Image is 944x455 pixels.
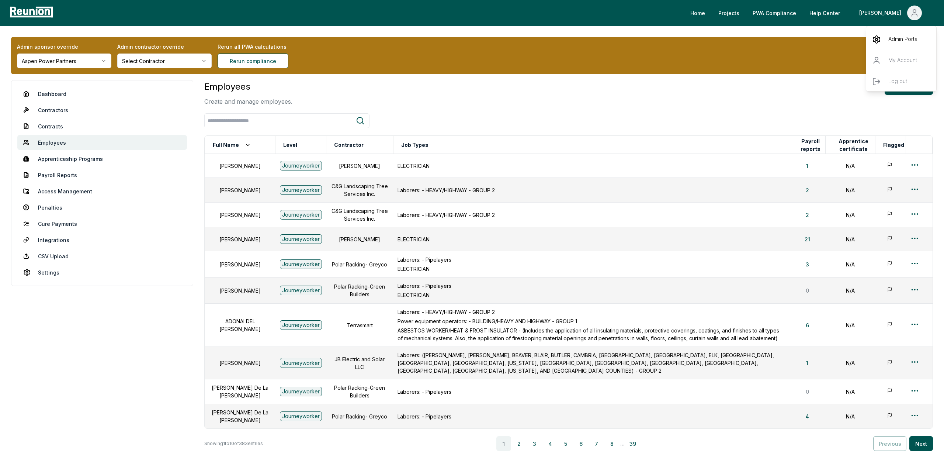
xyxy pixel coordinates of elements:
td: Polar Racking- Greyco [326,251,393,278]
button: Level [282,138,299,152]
a: Apprenticeship Programs [17,151,187,166]
button: Contractor [333,138,365,152]
td: Polar Racking- Greyco [326,404,393,429]
button: Flagged [882,138,906,152]
a: Payroll Reports [17,168,187,182]
td: [PERSON_NAME] [205,278,275,304]
a: Admin Portal [866,29,937,50]
p: ELECTRICIAN [398,235,785,243]
td: N/A [825,278,875,304]
nav: Main [684,6,937,20]
p: ASBESTOS WORKER/HEAT & FROST INSULATOR - (Includes the application of all insulating materials, p... [398,327,785,342]
button: 2 [512,436,527,451]
div: Journeyworker [280,411,322,421]
button: 6 [574,436,589,451]
button: 1 [800,158,814,173]
button: 4 [543,436,558,451]
a: Contracts [17,119,187,134]
button: 7 [589,436,604,451]
a: Penalties [17,200,187,215]
a: Employees [17,135,187,150]
button: 8 [605,436,619,451]
td: N/A [825,379,875,404]
span: ... [620,439,625,448]
td: N/A [825,404,875,429]
p: Showing 1 to 10 of 383 entries [204,440,263,447]
p: Laborers: - HEAVY/HIGHWAY - GROUP 2 [398,308,785,316]
p: Laborers: - Pipelayers [398,256,785,263]
td: N/A [825,203,875,227]
td: N/A [825,154,875,178]
p: Laborers: ([PERSON_NAME], [PERSON_NAME], BEAVER, BLAIR, BUTLER, CAMBRIA, [GEOGRAPHIC_DATA], [GEOG... [398,351,785,375]
td: [PERSON_NAME] De La [PERSON_NAME] [205,404,275,429]
td: [PERSON_NAME] [205,227,275,251]
a: PWA Compliance [747,6,802,20]
label: Admin contractor override [117,43,212,51]
div: Journeyworker [280,286,322,295]
button: Full Name [211,138,252,152]
button: Rerun compliance [218,54,288,68]
td: Polar Racking-Green Builders [326,278,393,304]
button: 1 [800,356,814,370]
button: [PERSON_NAME] [853,6,928,20]
div: Journeyworker [280,234,322,244]
td: Polar Racking-Green Builders [326,379,393,404]
a: Dashboard [17,86,187,101]
div: Journeyworker [280,358,322,368]
p: My Account [888,56,917,65]
a: Access Management [17,184,187,199]
div: Journeyworker [280,320,322,330]
td: N/A [825,251,875,278]
td: N/A [825,227,875,251]
button: 21 [799,232,816,247]
label: Admin sponsor override [17,43,111,51]
button: Job Types [400,138,430,152]
div: [PERSON_NAME] [866,29,937,95]
td: [PERSON_NAME] [205,178,275,203]
button: 3 [527,436,542,451]
a: Contractors [17,103,187,117]
p: ELECTRICIAN [398,291,785,299]
p: Create and manage employees. [204,97,292,106]
td: [PERSON_NAME] [205,154,275,178]
p: Admin Portal [888,35,919,44]
h3: Employees [204,80,292,93]
td: N/A [825,178,875,203]
button: 2 [800,207,815,222]
div: Journeyworker [280,161,322,170]
td: [PERSON_NAME] [205,251,275,278]
button: 2 [800,183,815,197]
p: Log out [888,77,907,86]
td: [PERSON_NAME] [205,203,275,227]
button: 1 [496,436,511,451]
button: Next [909,436,933,451]
p: Laborers: - Pipelayers [398,282,785,290]
div: Journeyworker [280,185,322,195]
a: CSV Upload [17,249,187,263]
td: [PERSON_NAME] [326,227,393,251]
td: [PERSON_NAME] [326,154,393,178]
div: [PERSON_NAME] [859,6,904,20]
p: Laborers: - Pipelayers [398,388,785,396]
a: Help Center [804,6,846,20]
a: Home [684,6,711,20]
div: Journeyworker [280,387,322,396]
div: Journeyworker [280,259,322,269]
button: 4 [799,409,815,424]
p: ELECTRICIAN [398,162,785,170]
button: Apprentice certificate [832,138,875,152]
td: JB Electric and Solar LLC [326,347,393,379]
td: C&G Landscaping Tree Services Inc. [326,178,393,203]
a: Cure Payments [17,216,187,231]
div: Journeyworker [280,210,322,220]
td: [PERSON_NAME] De La [PERSON_NAME] [205,379,275,404]
td: C&G Landscaping Tree Services Inc. [326,203,393,227]
a: Projects [712,6,745,20]
td: N/A [825,304,875,347]
a: Settings [17,265,187,280]
button: 39 [625,436,640,451]
button: 6 [800,318,815,332]
label: Rerun all PWA calculations [218,43,312,51]
td: N/A [825,347,875,379]
p: ELECTRICIAN [398,265,785,273]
